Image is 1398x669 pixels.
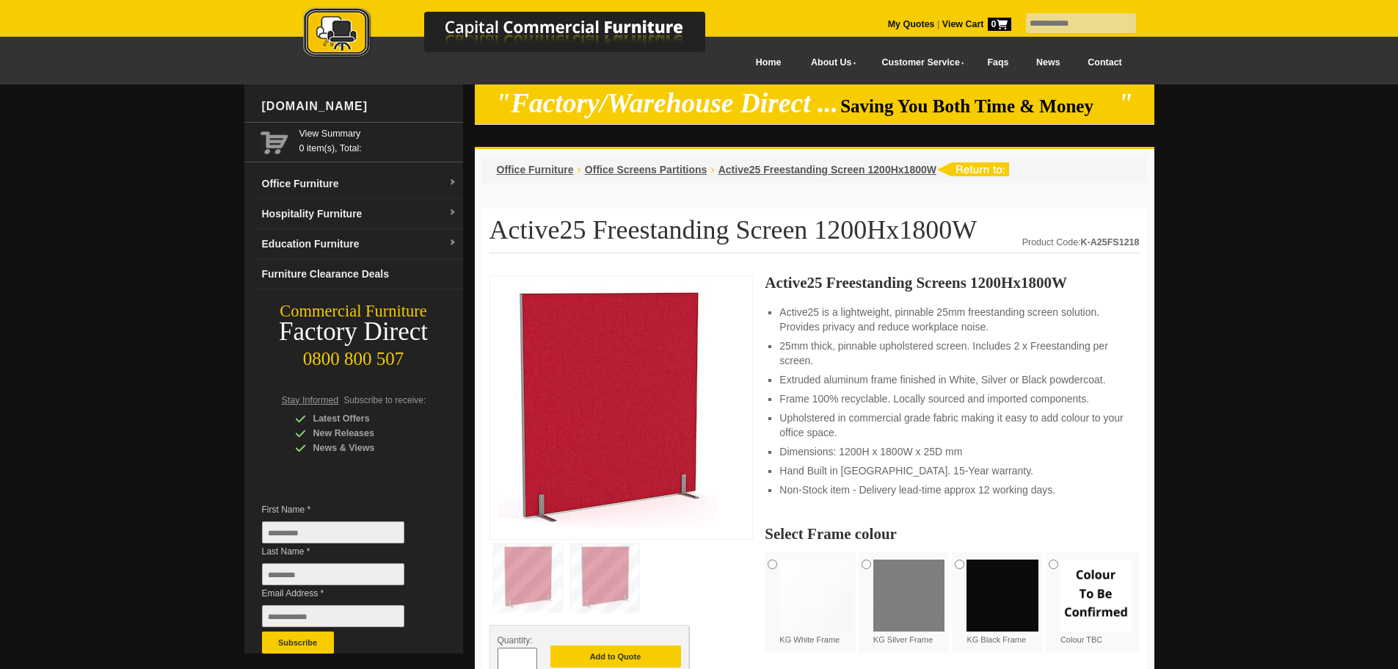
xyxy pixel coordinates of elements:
[282,395,339,405] span: Stay Informed
[299,126,457,153] span: 0 item(s), Total:
[262,563,404,585] input: Last Name *
[779,560,851,646] label: KG White Frame
[448,178,457,187] img: dropdown
[966,560,1038,646] label: KG Black Frame
[295,411,434,426] div: Latest Offers
[448,239,457,247] img: dropdown
[942,19,1011,29] strong: View Cart
[888,19,935,29] a: My Quotes
[1060,560,1132,632] img: Colour TBC
[244,322,463,342] div: Factory Direct
[262,586,426,601] span: Email Address *
[779,444,1124,459] li: Dimensions: 1200H x 1800W x 25D mm
[779,463,1124,478] li: Hand Built in [GEOGRAPHIC_DATA]. 15-Year warranty.
[295,426,434,441] div: New Releases
[578,162,581,177] li: ›
[299,126,457,141] a: View Summary
[343,395,426,405] span: Subscribe to receive:
[765,275,1139,290] h3: Active25 Freestanding Screens 1200Hx1800W
[840,96,1115,116] span: Saving You Both Time & Money
[244,341,463,369] div: 0800 800 507
[256,84,463,129] div: [DOMAIN_NAME]
[936,162,1009,176] img: return to
[585,164,707,176] a: Office Screens Partitions
[779,482,1124,497] li: Non-Stock item - Delivery lead-time approx 12 working days.
[256,229,463,259] a: Education Furnituredropdown
[263,7,776,61] img: Capital Commercial Furniture Logo
[779,560,851,632] img: KG White Frame
[873,560,945,646] label: KG Silver Frame
[262,544,426,559] span: Last Name *
[779,305,1124,334] li: Active25 is a lightweight, pinnable 25mm freestanding screen solution. Provides privacy and reduc...
[1081,237,1140,247] strong: K-A25FS1218
[779,339,1124,368] li: 25mm thick, pinnable upholstered screen. Includes 2 x Freestanding per screen.
[256,199,463,229] a: Hospitality Furnituredropdown
[495,88,838,118] em: "Factory/Warehouse Direct ...
[263,7,776,65] a: Capital Commercial Furniture Logo
[718,164,936,176] a: Active25 Freestanding Screen 1200Hx1800W
[779,391,1124,406] li: Frame 100% recyclable. Locally sourced and imported components.
[498,283,718,527] img: Active25 Freestanding Screen 1200Hx1800W
[262,605,404,627] input: Email Address *
[974,46,1023,79] a: Faqs
[262,502,426,517] span: First Name *
[244,301,463,322] div: Commercial Furniture
[779,372,1124,387] li: Extruded aluminum frame finished in White, Silver or Black powdercoat.
[873,560,945,632] img: KG Silver Frame
[1022,235,1140,250] div: Product Code:
[779,411,1124,440] li: Upholstered in commercial grade fabric making it easy to add colour to your office space.
[256,169,463,199] a: Office Furnituredropdown
[262,521,404,543] input: First Name *
[550,646,681,668] button: Add to Quote
[710,162,714,177] li: ›
[448,209,457,217] img: dropdown
[497,164,574,176] a: Office Furniture
[765,527,1139,541] h2: Select Frame colour
[295,441,434,455] div: News & Views
[262,632,334,654] button: Subscribe
[489,216,1140,253] h1: Active25 Freestanding Screen 1200Hx1800W
[795,46,865,79] a: About Us
[865,46,973,79] a: Customer Service
[988,18,1011,31] span: 0
[256,259,463,289] a: Furniture Clearance Deals
[1060,560,1132,646] label: Colour TBC
[498,635,533,646] span: Quantity:
[1074,46,1135,79] a: Contact
[1118,88,1133,118] em: "
[939,19,1011,29] a: View Cart0
[966,560,1038,632] img: KG Black Frame
[1022,46,1074,79] a: News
